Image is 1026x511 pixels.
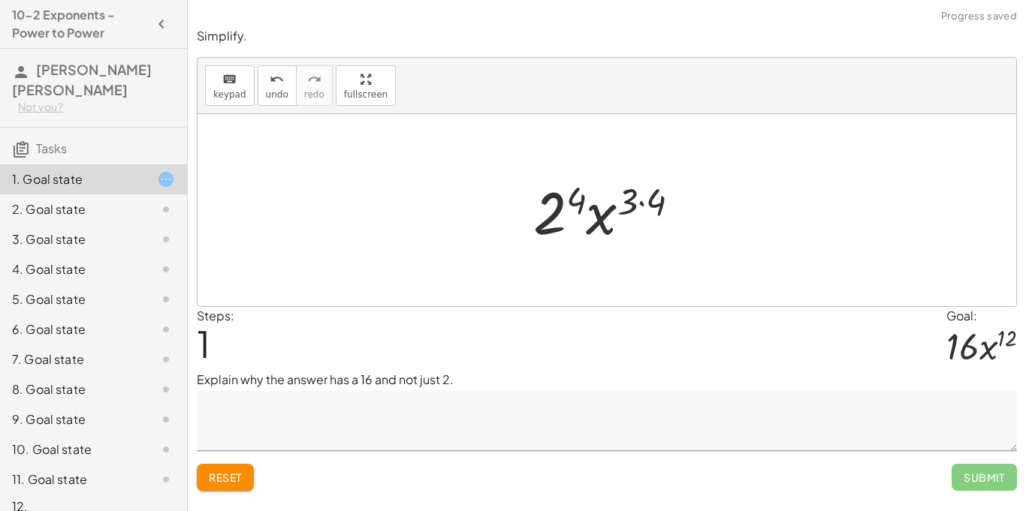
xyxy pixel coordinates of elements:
div: Goal: [946,307,1017,325]
i: Task started. [157,170,175,188]
span: redo [304,89,324,100]
span: Progress saved [941,9,1017,24]
span: [PERSON_NAME] [PERSON_NAME] [12,61,152,98]
i: Task not started. [157,230,175,248]
i: Task not started. [157,320,175,338]
button: keyboardkeypad [205,65,255,106]
div: 1. Goal state [12,170,133,188]
span: fullscreen [344,89,388,100]
p: Simplify. [197,28,1017,45]
i: Task not started. [157,200,175,218]
button: fullscreen [336,65,396,106]
i: undo [270,71,284,89]
i: Task not started. [157,470,175,488]
h4: 10-2 Exponents - Power to Power [12,6,148,42]
i: Task not started. [157,260,175,278]
label: Steps: [197,308,234,323]
span: Tasks [36,140,67,156]
button: Reset [197,464,254,491]
i: Task not started. [157,290,175,308]
div: 11. Goal state [12,470,133,488]
div: 7. Goal state [12,350,133,368]
div: 5. Goal state [12,290,133,308]
span: undo [266,89,288,100]
i: Task not started. [157,440,175,458]
span: Reset [209,470,242,484]
div: 9. Goal state [12,410,133,428]
div: 6. Goal state [12,320,133,338]
i: Task not started. [157,350,175,368]
i: Task not started. [157,380,175,398]
div: 4. Goal state [12,260,133,278]
div: 2. Goal state [12,200,133,218]
span: 1 [197,320,210,366]
div: 10. Goal state [12,440,133,458]
i: keyboard [222,71,237,89]
div: 8. Goal state [12,380,133,398]
i: redo [307,71,321,89]
div: 3. Goal state [12,230,133,248]
button: redoredo [296,65,333,106]
span: keypad [213,89,246,100]
div: Not you? [18,100,175,115]
button: undoundo [258,65,297,106]
i: Task not started. [157,410,175,428]
p: Explain why the answer has a 16 and not just 2. [197,371,1017,389]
